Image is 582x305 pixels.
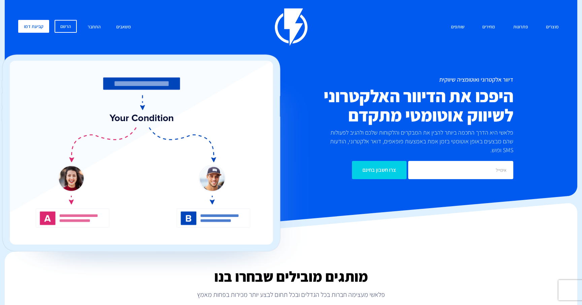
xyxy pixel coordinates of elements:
[319,128,514,154] p: פלאשי היא הדרך החכמה ביותר להבין את המבקרים והלקוחות שלכם ולהגיב לפעולות שהם מבצעים באופן אוטומטי...
[408,161,513,179] input: אימייל
[508,20,533,34] a: פתרונות
[251,76,513,83] h1: דיוור אלקטרוני ואוטומציה שיווקית
[251,86,513,125] h2: היפכו את הדיוור האלקטרוני לשיווק אוטומטי מתקדם
[446,20,470,34] a: שותפים
[5,269,577,285] h2: מותגים מובילים שבחרו בנו
[5,290,577,299] p: פלאשי מעצימה חברות בכל הגדלים ובכל תחום לבצע יותר מכירות בפחות מאמץ
[111,20,136,34] a: משאבים
[352,161,407,179] input: צרו חשבון בחינם
[83,20,106,34] a: התחבר
[541,20,564,34] a: מוצרים
[18,20,49,33] a: קביעת דמו
[55,20,77,33] a: הרשם
[477,20,500,34] a: מחירים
